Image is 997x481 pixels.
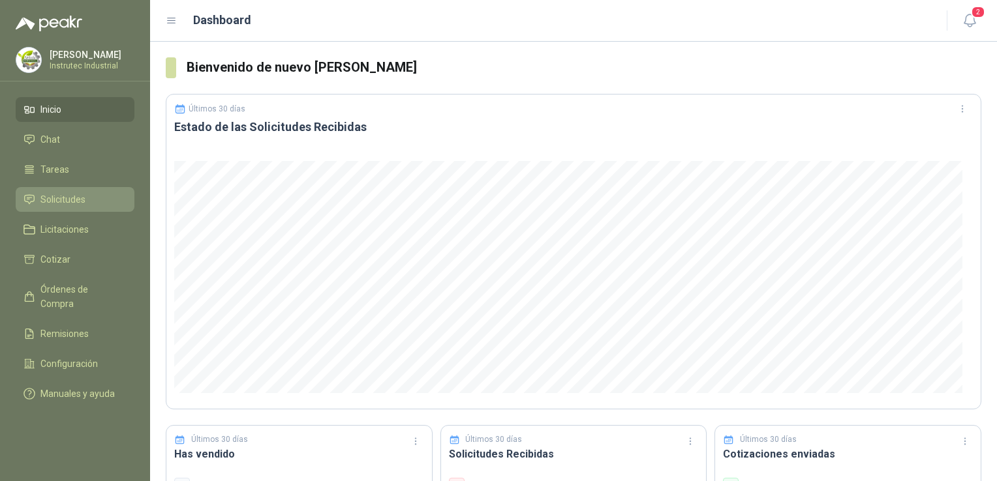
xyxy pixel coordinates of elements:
[465,433,522,446] p: Últimos 30 días
[40,162,69,177] span: Tareas
[187,57,981,78] h3: Bienvenido de nuevo [PERSON_NAME]
[40,132,60,147] span: Chat
[740,433,797,446] p: Últimos 30 días
[40,386,115,401] span: Manuales y ayuda
[16,48,41,72] img: Company Logo
[193,11,251,29] h1: Dashboard
[16,16,82,31] img: Logo peakr
[40,102,61,117] span: Inicio
[449,446,699,462] h3: Solicitudes Recibidas
[971,6,985,18] span: 2
[16,157,134,182] a: Tareas
[40,252,70,267] span: Cotizar
[189,104,245,113] p: Últimos 30 días
[40,192,85,207] span: Solicitudes
[50,62,131,70] p: Instrutec Industrial
[16,277,134,316] a: Órdenes de Compra
[40,327,89,341] span: Remisiones
[16,351,134,376] a: Configuración
[16,381,134,406] a: Manuales y ayuda
[40,222,89,237] span: Licitaciones
[958,9,981,33] button: 2
[16,187,134,212] a: Solicitudes
[723,446,973,462] h3: Cotizaciones enviadas
[16,247,134,272] a: Cotizar
[174,119,973,135] h3: Estado de las Solicitudes Recibidas
[16,97,134,122] a: Inicio
[16,321,134,346] a: Remisiones
[16,217,134,242] a: Licitaciones
[191,433,248,446] p: Últimos 30 días
[174,446,424,462] h3: Has vendido
[40,282,122,311] span: Órdenes de Compra
[16,127,134,152] a: Chat
[50,50,131,59] p: [PERSON_NAME]
[40,357,98,371] span: Configuración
